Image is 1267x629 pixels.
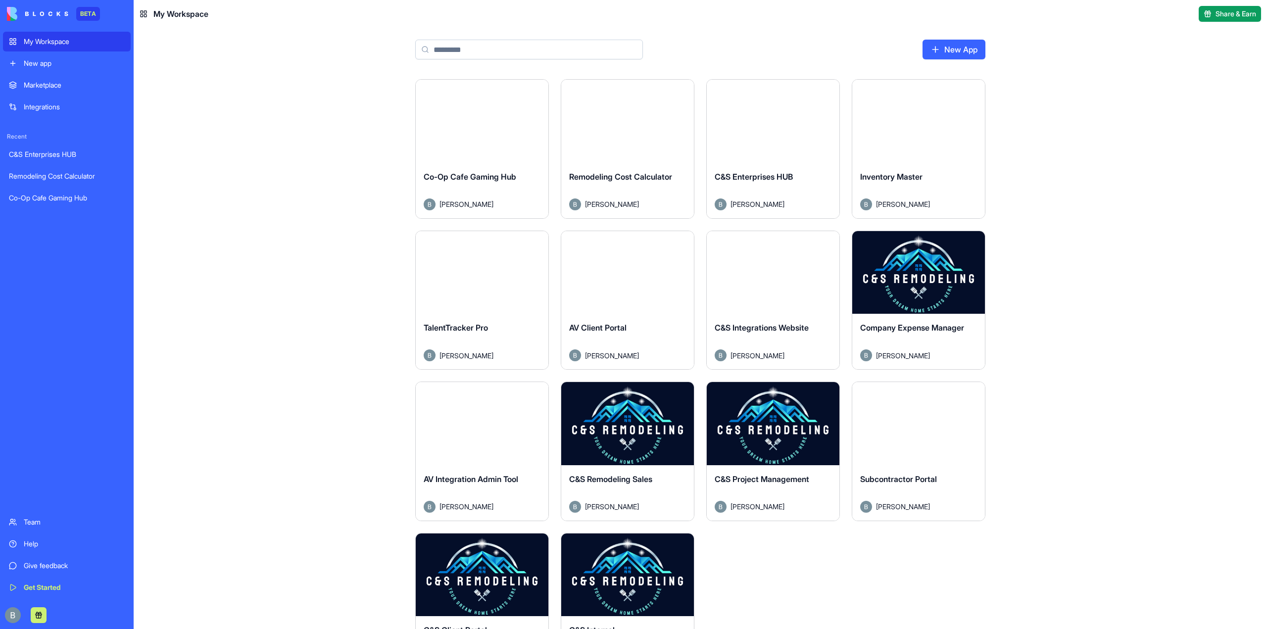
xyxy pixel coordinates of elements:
a: Help [3,534,131,554]
img: Avatar [424,501,436,513]
span: C&S Integrations Website [715,323,809,333]
div: Integrations [24,102,125,112]
div: Give feedback [24,561,125,571]
img: Avatar [860,198,872,210]
a: Remodeling Cost Calculator [3,166,131,186]
div: Help [24,539,125,549]
span: Inventory Master [860,172,923,182]
img: Avatar [715,501,727,513]
a: TalentTracker ProAvatar[PERSON_NAME] [415,231,549,370]
a: C&S Integrations WebsiteAvatar[PERSON_NAME] [706,231,840,370]
span: [PERSON_NAME] [585,501,639,512]
button: Share & Earn [1199,6,1261,22]
span: [PERSON_NAME] [731,350,784,361]
img: Avatar [860,501,872,513]
img: Avatar [569,198,581,210]
span: C&S Project Management [715,474,809,484]
a: New App [923,40,985,59]
a: C&S Remodeling SalesAvatar[PERSON_NAME] [561,382,694,521]
div: Team [24,517,125,527]
a: Get Started [3,578,131,597]
span: C&S Enterprises HUB [715,172,793,182]
div: Remodeling Cost Calculator [9,171,125,181]
span: [PERSON_NAME] [731,199,784,209]
a: BETA [7,7,100,21]
span: [PERSON_NAME] [876,501,930,512]
span: Remodeling Cost Calculator [569,172,672,182]
span: Share & Earn [1216,9,1256,19]
a: Integrations [3,97,131,117]
span: [PERSON_NAME] [731,501,784,512]
a: New app [3,53,131,73]
img: Avatar [569,501,581,513]
a: AV Integration Admin ToolAvatar[PERSON_NAME] [415,382,549,521]
span: [PERSON_NAME] [585,199,639,209]
img: Avatar [860,349,872,361]
div: Co-Op Cafe Gaming Hub [9,193,125,203]
span: My Workspace [153,8,208,20]
span: [PERSON_NAME] [439,199,493,209]
img: Avatar [715,349,727,361]
span: [PERSON_NAME] [876,199,930,209]
a: Co-Op Cafe Gaming HubAvatar[PERSON_NAME] [415,79,549,219]
img: Avatar [715,198,727,210]
span: [PERSON_NAME] [876,350,930,361]
span: [PERSON_NAME] [439,501,493,512]
span: C&S Remodeling Sales [569,474,652,484]
div: BETA [76,7,100,21]
a: C&S Project ManagementAvatar[PERSON_NAME] [706,382,840,521]
img: Avatar [569,349,581,361]
span: TalentTracker Pro [424,323,488,333]
a: C&S Enterprises HUBAvatar[PERSON_NAME] [706,79,840,219]
a: Remodeling Cost CalculatorAvatar[PERSON_NAME] [561,79,694,219]
a: Team [3,512,131,532]
a: Subcontractor PortalAvatar[PERSON_NAME] [852,382,985,521]
span: [PERSON_NAME] [439,350,493,361]
a: C&S Enterprises HUB [3,145,131,164]
div: Get Started [24,582,125,592]
div: My Workspace [24,37,125,47]
span: Co-Op Cafe Gaming Hub [424,172,516,182]
img: Avatar [424,198,436,210]
a: My Workspace [3,32,131,51]
img: ACg8ocIug40qN1SCXJiinWdltW7QsPxROn8ZAVDlgOtPD8eQfXIZmw=s96-c [5,607,21,623]
div: C&S Enterprises HUB [9,149,125,159]
a: Company Expense ManagerAvatar[PERSON_NAME] [852,231,985,370]
a: Give feedback [3,556,131,576]
a: Co-Op Cafe Gaming Hub [3,188,131,208]
span: AV Integration Admin Tool [424,474,518,484]
span: Company Expense Manager [860,323,964,333]
span: AV Client Portal [569,323,627,333]
img: logo [7,7,68,21]
a: AV Client PortalAvatar[PERSON_NAME] [561,231,694,370]
a: Inventory MasterAvatar[PERSON_NAME] [852,79,985,219]
span: Recent [3,133,131,141]
span: Subcontractor Portal [860,474,937,484]
img: Avatar [424,349,436,361]
div: Marketplace [24,80,125,90]
div: New app [24,58,125,68]
a: Marketplace [3,75,131,95]
span: [PERSON_NAME] [585,350,639,361]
